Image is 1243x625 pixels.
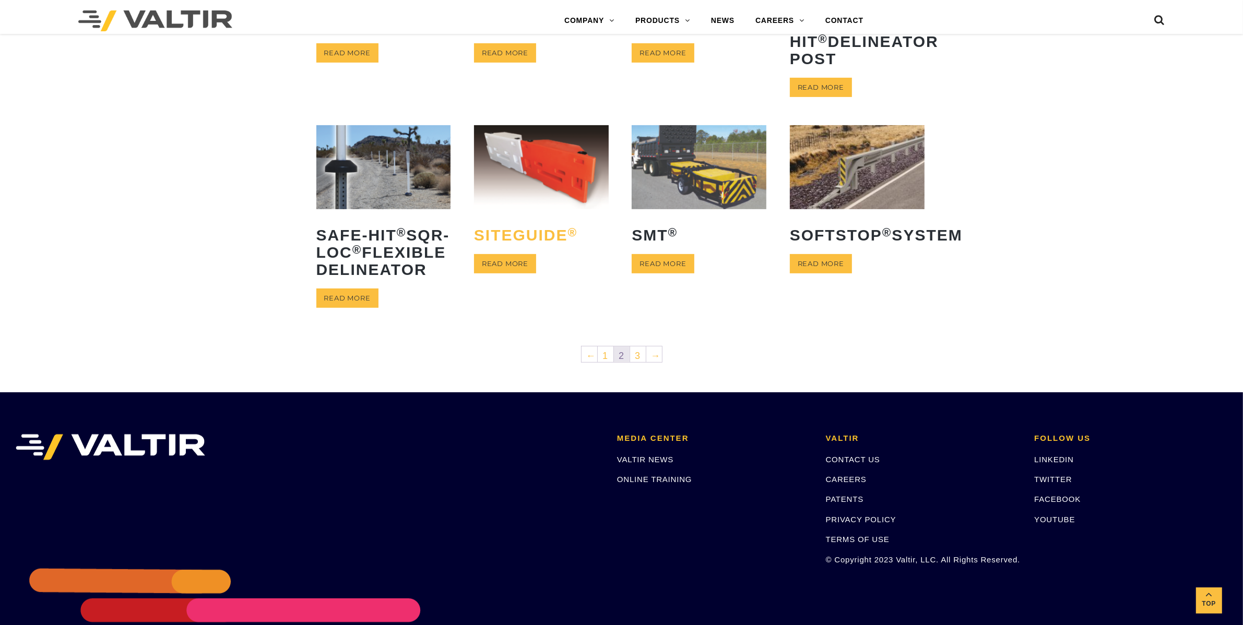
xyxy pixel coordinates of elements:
[617,434,810,443] h2: MEDIA CENTER
[826,455,880,464] a: CONTACT US
[316,289,378,308] a: Read more about “Safe-Hit® SQR-LOC® Flexible Delineator”
[316,43,378,63] a: Read more about “QuadGuard® M10”
[1196,598,1222,610] span: Top
[632,219,766,251] h2: SMT
[316,345,927,366] nav: Product Pagination
[1034,495,1081,503] a: FACEBOOK
[818,32,828,45] sup: ®
[632,254,694,273] a: Read more about “SMT®”
[316,125,451,286] a: Safe-Hit®SQR-LOC®Flexible Delineator
[745,10,815,31] a: CAREERS
[568,226,578,239] sup: ®
[78,10,232,31] img: Valtir
[632,125,766,251] a: SMT®
[16,434,205,460] img: VALTIR
[790,219,925,251] h2: SoftStop System
[826,515,896,524] a: PRIVACY POLICY
[614,346,630,362] span: 2
[790,125,925,209] img: SoftStop System End Terminal
[397,226,407,239] sup: ®
[826,535,890,544] a: TERMS OF USE
[617,455,673,464] a: VALTIR NEWS
[826,554,1019,566] p: © Copyright 2023 Valtir, LLC. All Rights Reserved.
[474,43,536,63] a: Read more about “RAPTOR®”
[882,226,892,239] sup: ®
[790,254,852,273] a: Read more about “SoftStop® System”
[625,10,701,31] a: PRODUCTS
[554,10,625,31] a: COMPANY
[1034,475,1072,484] a: TWITTER
[352,243,362,256] sup: ®
[826,495,864,503] a: PATENTS
[474,125,609,251] a: SiteGuide®
[316,219,451,286] h2: Safe-Hit SQR-LOC Flexible Delineator
[826,434,1019,443] h2: VALTIR
[701,10,745,31] a: NEWS
[1034,515,1075,524] a: YOUTUBE
[632,43,694,63] a: Read more about “REACT® M”
[582,346,597,362] a: ←
[790,8,925,75] h2: Safe-Hit Delineator Post
[668,226,678,239] sup: ®
[1196,587,1222,614] a: Top
[630,346,646,362] a: 3
[826,475,867,484] a: CAREERS
[617,475,692,484] a: ONLINE TRAINING
[790,78,852,97] a: Read more about “Safe-Hit® Delineator Post”
[474,254,536,273] a: Read more about “SiteGuide®”
[598,346,613,362] a: 1
[1034,455,1074,464] a: LINKEDIN
[474,219,609,251] h2: SiteGuide
[1034,434,1227,443] h2: FOLLOW US
[790,125,925,251] a: SoftStop®System
[815,10,874,31] a: CONTACT
[646,346,662,362] a: →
